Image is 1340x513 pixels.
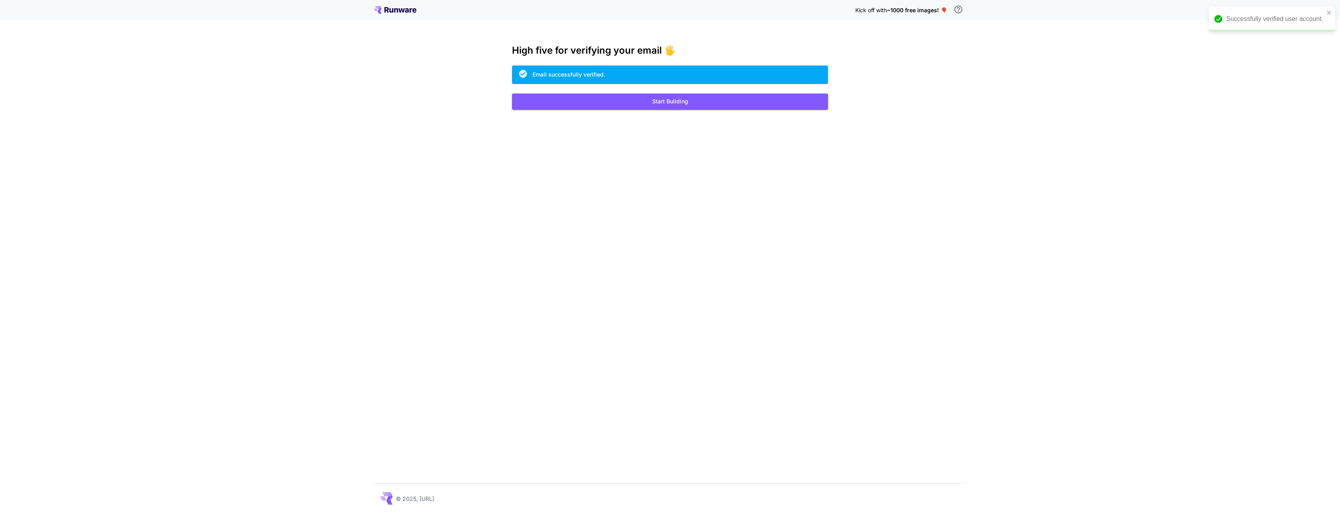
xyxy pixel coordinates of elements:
[855,7,887,13] span: Kick off with
[887,7,947,13] span: ~1000 free images! 🎈
[950,2,966,17] button: In order to qualify for free credit, you need to sign up with a business email address and click ...
[512,94,828,110] button: Start Building
[533,70,605,79] div: Email successfully verified.
[1327,9,1332,16] button: close
[1226,14,1324,24] div: Successfully verified user account.
[512,45,828,56] h3: High five for verifying your email 🖐️
[396,494,434,503] p: © 2025, [URL]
